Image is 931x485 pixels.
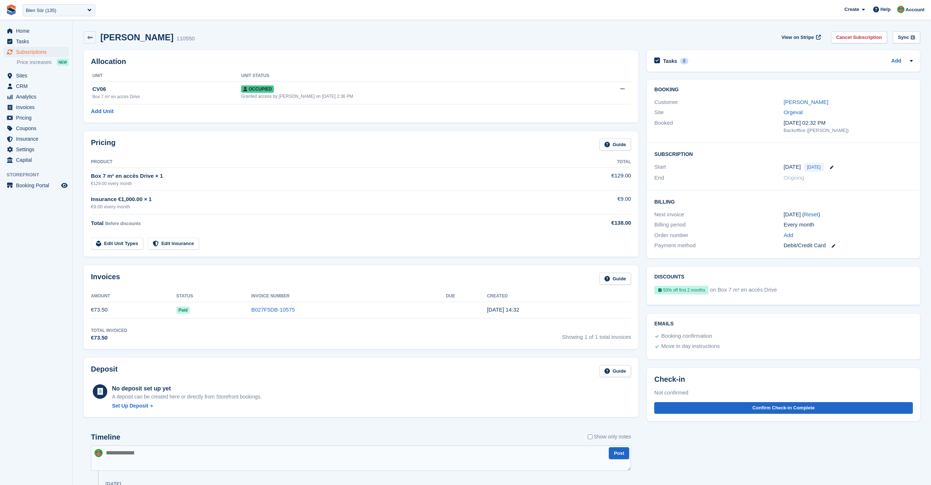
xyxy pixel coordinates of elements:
[804,211,818,217] a: Reset
[91,273,120,285] h2: Invoices
[654,119,783,134] div: Booked
[562,327,631,342] span: Showing 1 of 1 total invoices
[654,211,783,219] div: Next invoice
[911,35,915,40] img: icon-info-grey-7440780725fd019a000dd9b08b2336e03edf1995a4989e88bcd33f0948082b44.svg
[779,31,823,43] a: View on Stripe
[4,113,69,123] a: menu
[784,241,913,250] div: Debit/Credit Card
[897,6,904,13] img: Will McNeilly
[4,36,69,47] a: menu
[663,58,677,64] h2: Tasks
[654,388,913,397] div: Not confirmed
[4,155,69,165] a: menu
[4,144,69,155] a: menu
[654,274,913,280] h2: Discounts
[16,113,60,123] span: Pricing
[609,447,629,459] button: Post
[654,402,913,414] button: Confirm Check-in Complete
[241,85,274,93] span: Occupied
[906,6,924,13] span: Account
[241,93,584,100] div: Granted access by [PERSON_NAME] on [DATE] 2:36 PM
[16,180,60,191] span: Booking Portal
[91,156,548,168] th: Product
[91,57,631,66] h2: Allocation
[654,241,783,250] div: Payment method
[92,93,241,100] div: Box 7 m² en accès Drive
[16,92,60,102] span: Analytics
[16,123,60,133] span: Coupons
[57,59,69,66] div: NEW
[176,306,190,314] span: Paid
[91,180,548,187] div: €129.00 every month
[661,342,720,351] div: Move in day instructions
[654,221,783,229] div: Billing period
[654,198,913,205] h2: Billing
[7,171,72,179] span: Storefront
[784,127,913,134] div: Backoffice ([PERSON_NAME])
[26,7,56,14] div: Bien Sûr (135)
[898,34,909,41] div: Sync
[100,32,173,42] h2: [PERSON_NAME]
[91,195,548,204] div: Insurance €1,000.00 × 1
[548,191,631,215] td: €9.00
[105,221,141,226] span: Before discounts
[60,181,69,190] a: Preview store
[784,99,828,105] a: [PERSON_NAME]
[6,4,17,15] img: stora-icon-8386f47178a22dfd0bd8f6a31ec36ba5ce8667c1dd55bd0f319d3a0aa187defe.svg
[784,211,913,219] div: [DATE] ( )
[599,365,631,377] a: Guide
[654,231,783,240] div: Order number
[784,119,913,127] div: [DATE] 02:32 PM
[654,150,913,157] h2: Subscription
[588,433,631,441] label: Show only notes
[710,286,777,297] span: on Box 7 m² en accès Drive
[891,57,901,65] a: Add
[661,332,712,341] div: Booking confirmation
[548,219,631,227] div: €138.00
[16,155,60,165] span: Capital
[112,402,148,410] div: Set Up Deposit
[654,174,783,182] div: End
[112,402,262,410] a: Set Up Deposit
[91,238,143,250] a: Edit Unit Types
[16,144,60,155] span: Settings
[4,81,69,91] a: menu
[4,26,69,36] a: menu
[487,306,519,313] time: 2025-09-26 12:32:03 UTC
[91,365,117,377] h2: Deposit
[16,134,60,144] span: Insurance
[804,163,824,172] span: [DATE]
[784,231,794,240] a: Add
[654,98,783,107] div: Customer
[241,70,584,82] th: Unit Status
[893,31,920,43] button: Sync
[831,31,887,43] a: Cancel Subscription
[91,334,127,342] div: €73.50
[446,290,487,302] th: Due
[16,26,60,36] span: Home
[599,139,631,151] a: Guide
[91,70,241,82] th: Unit
[548,168,631,191] td: €129.00
[16,36,60,47] span: Tasks
[95,449,103,457] img: Will McNeilly
[844,6,859,13] span: Create
[91,220,104,226] span: Total
[654,108,783,117] div: Site
[654,375,913,384] h2: Check-in
[16,81,60,91] span: CRM
[91,203,548,211] div: €9.00 every month
[16,71,60,81] span: Sites
[148,238,199,250] a: Edit Insurance
[4,47,69,57] a: menu
[16,102,60,112] span: Invoices
[4,123,69,133] a: menu
[654,163,783,172] div: Start
[654,87,913,93] h2: Booking
[91,139,116,151] h2: Pricing
[4,102,69,112] a: menu
[176,35,195,43] div: 110550
[91,107,113,116] a: Add Unit
[91,433,120,441] h2: Timeline
[251,290,446,302] th: Invoice Number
